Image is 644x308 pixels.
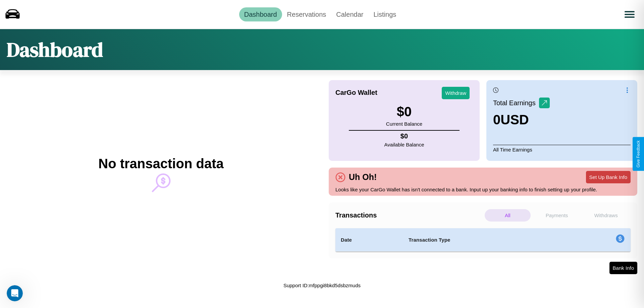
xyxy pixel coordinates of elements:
[493,112,550,127] h3: 0 USD
[345,172,380,182] h4: Uh Oh!
[609,262,637,274] button: Bank Info
[335,211,483,219] h4: Transactions
[7,36,103,63] h1: Dashboard
[98,156,223,171] h2: No transaction data
[282,7,331,21] a: Reservations
[386,104,422,119] h3: $ 0
[335,185,631,194] p: Looks like your CarGo Wallet has isn't connected to a bank. Input up your banking info to finish ...
[384,140,424,149] p: Available Balance
[331,7,368,21] a: Calendar
[7,285,23,301] iframe: Intercom live chat
[485,209,531,222] p: All
[493,145,631,154] p: All Time Earnings
[534,209,580,222] p: Payments
[283,281,361,290] p: Support ID: mfppgi8bkd5dsbzmuds
[442,87,470,99] button: Withdraw
[335,228,631,252] table: simple table
[239,7,282,21] a: Dashboard
[341,236,398,244] h4: Date
[384,132,424,140] h4: $ 0
[386,119,422,128] p: Current Balance
[493,97,539,109] p: Total Earnings
[409,236,561,244] h4: Transaction Type
[586,171,631,183] button: Set Up Bank Info
[620,5,639,24] button: Open menu
[583,209,629,222] p: Withdraws
[335,89,377,97] h4: CarGo Wallet
[636,140,641,168] div: Give Feedback
[368,7,401,21] a: Listings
